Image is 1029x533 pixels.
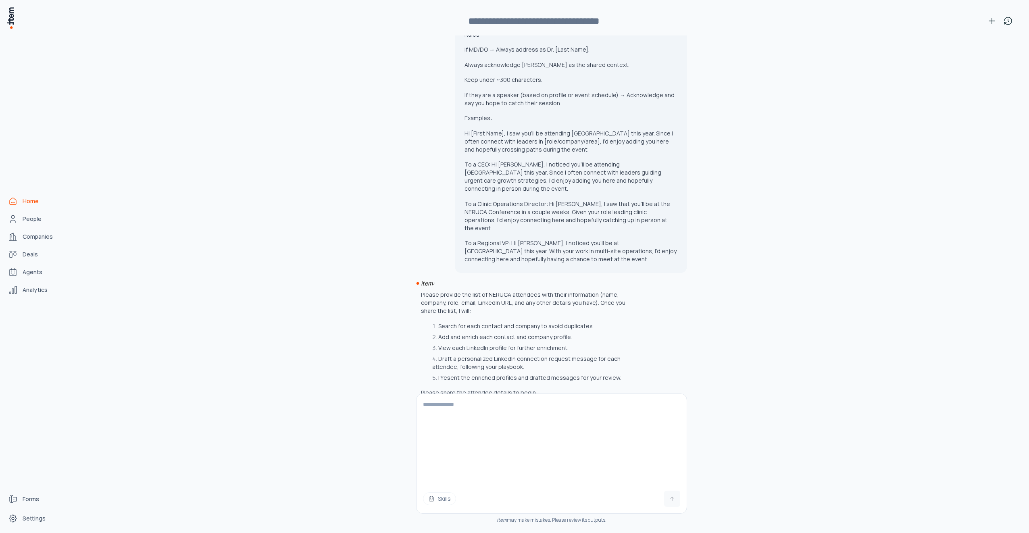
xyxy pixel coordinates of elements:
img: Item Brain Logo [6,6,15,29]
a: Deals [5,246,66,262]
li: View each LinkedIn profile for further enrichment. [430,344,639,352]
a: Analytics [5,282,66,298]
li: Add and enrich each contact and company profile. [430,333,639,341]
span: Settings [23,514,46,523]
a: Companies [5,229,66,245]
span: Companies [23,233,53,241]
p: To a Clinic Operations Director: Hi [PERSON_NAME], I saw that you’ll be at the NERUCA Conference ... [465,200,677,232]
div: may make mistakes. Please review its outputs. [416,517,687,523]
li: Present the enriched profiles and drafted messages for your review. [430,374,639,382]
a: People [5,211,66,227]
button: View history [1000,13,1016,29]
p: Always acknowledge [PERSON_NAME] as the shared context. [465,61,677,69]
span: Deals [23,250,38,258]
a: Settings [5,510,66,527]
i: item [497,516,507,523]
p: Please share the attendee details to begin. [421,389,639,397]
p: Hi [First Name], I saw you’ll be attending [GEOGRAPHIC_DATA] this year. Since I often connect wit... [465,129,677,154]
i: item: [421,279,434,287]
p: Please provide the list of NERUCA attendees with their information (name, company, role, email, L... [421,291,639,315]
p: Examples: [465,114,677,122]
span: Forms [23,495,39,503]
p: To a CEO: Hi [PERSON_NAME], I noticed you’ll be attending [GEOGRAPHIC_DATA] this year. Since I of... [465,160,677,193]
span: Agents [23,268,42,276]
button: New conversation [984,13,1000,29]
span: Analytics [23,286,48,294]
p: To a Regional VP: Hi [PERSON_NAME], I noticed you’ll be at [GEOGRAPHIC_DATA] this year. With your... [465,239,677,263]
a: Home [5,193,66,209]
li: Search for each contact and company to avoid duplicates. [430,322,639,330]
a: Agents [5,264,66,280]
a: Forms [5,491,66,507]
p: If they are a speaker (based on profile or event schedule) → Acknowledge and say you hope to catc... [465,91,677,107]
p: Keep under ~300 characters. [465,76,677,84]
p: If MD/DO → Always address as Dr. [Last Name]. [465,46,677,54]
span: Skills [438,495,451,503]
button: Skills [423,492,456,505]
li: Draft a personalized LinkedIn connection request message for each attendee, following your playbook. [430,355,639,371]
span: Home [23,197,39,205]
span: People [23,215,42,223]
